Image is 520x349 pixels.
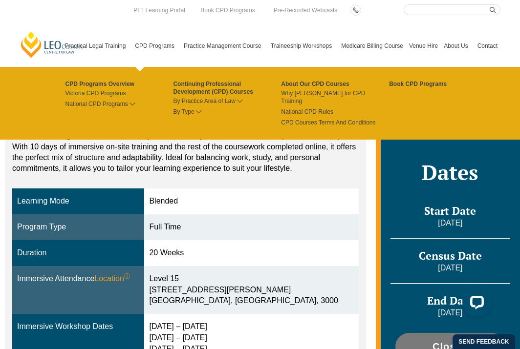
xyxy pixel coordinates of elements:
[281,80,382,88] a: About Our CPD Courses
[271,5,340,16] a: Pre-Recorded Webcasts
[17,196,139,207] div: Learning Mode
[475,25,500,67] a: Contact
[281,108,382,116] a: National CPD Rules
[427,293,474,308] span: End Date
[17,222,139,233] div: Program Type
[455,284,496,325] iframe: LiveChat chat widget
[149,247,353,259] div: 20 Weeks
[281,119,382,126] a: CPD Courses Terms And Conditions
[173,80,281,96] a: Continuing Professional Development (CPD) Courses
[65,80,173,88] a: CPD Programs Overview
[124,273,130,280] sup: ⓘ
[131,5,188,16] a: PLT Learning Portal
[12,131,359,174] p: Blended learning combines the flexibility of online study with the benefits of in-person workshop...
[390,218,510,228] p: [DATE]
[149,222,353,233] div: Full Time
[20,31,85,59] a: [PERSON_NAME] Centre for Law
[338,25,406,67] a: Medicare Billing Course
[149,196,353,207] div: Blended
[173,108,281,116] a: By Type
[390,308,510,318] p: [DATE]
[424,204,476,218] span: Start Date
[173,97,281,105] a: By Practice Area of Law
[390,160,510,185] h2: Dates
[390,263,510,273] p: [DATE]
[268,25,338,67] a: Traineeship Workshops
[94,273,130,285] span: Location
[17,247,139,259] div: Duration
[441,25,474,67] a: About Us
[406,25,441,67] a: Venue Hire
[149,273,353,307] div: Level 15 [STREET_ADDRESS][PERSON_NAME] [GEOGRAPHIC_DATA], [GEOGRAPHIC_DATA], 3000
[17,273,139,285] div: Immersive Attendance
[389,80,497,88] a: Book CPD Programs
[132,25,181,67] a: CPD Programs
[17,321,139,332] div: Immersive Workshop Dates
[181,25,268,67] a: Practice Management Course
[65,89,173,97] a: Victoria CPD Programs
[65,100,173,108] a: National CPD Programs
[198,5,257,16] a: Book CPD Programs
[281,89,382,105] a: Why [PERSON_NAME] for CPD Training
[419,248,482,263] span: Census Date
[62,25,132,67] a: Practical Legal Training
